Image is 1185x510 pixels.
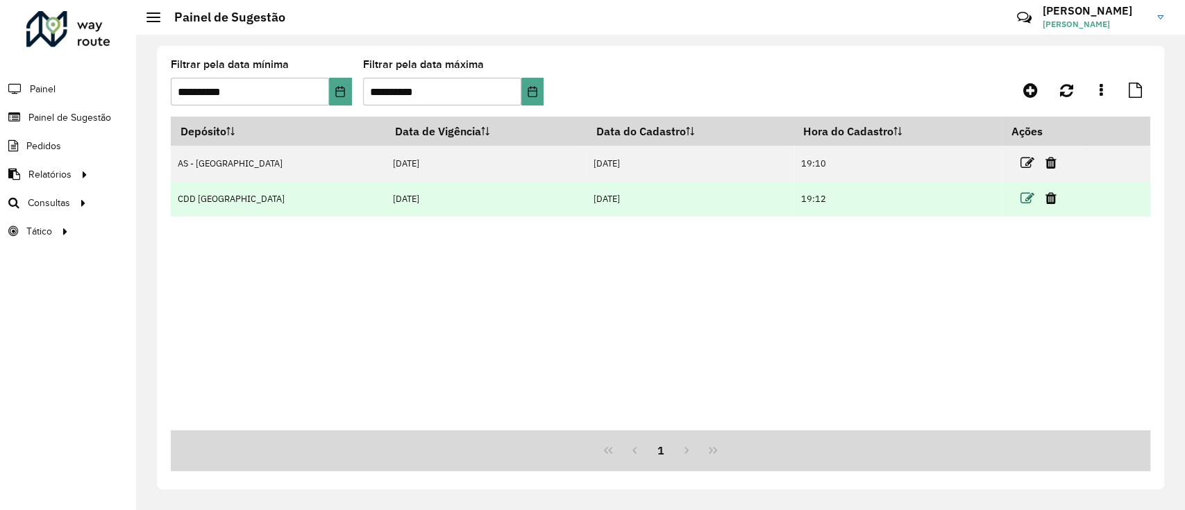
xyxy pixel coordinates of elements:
[1045,153,1056,172] a: Excluir
[385,181,587,216] td: [DATE]
[385,146,587,181] td: [DATE]
[793,146,1002,181] td: 19:10
[1045,189,1056,207] a: Excluir
[1043,18,1147,31] span: [PERSON_NAME]
[385,117,587,146] th: Data de Vigência
[793,181,1002,216] td: 19:12
[171,117,385,146] th: Depósito
[648,437,674,464] button: 1
[28,167,72,182] span: Relatórios
[26,139,61,153] span: Pedidos
[171,146,385,181] td: AS - [GEOGRAPHIC_DATA]
[160,10,285,25] h2: Painel de Sugestão
[30,82,56,96] span: Painel
[1020,189,1034,207] a: Editar
[26,224,52,239] span: Tático
[587,117,793,146] th: Data do Cadastro
[1002,117,1085,146] th: Ações
[1020,153,1034,172] a: Editar
[587,146,793,181] td: [DATE]
[28,196,70,210] span: Consultas
[171,181,385,216] td: CDD [GEOGRAPHIC_DATA]
[363,56,484,73] label: Filtrar pela data máxima
[171,56,289,73] label: Filtrar pela data mínima
[521,78,544,105] button: Choose Date
[28,110,111,125] span: Painel de Sugestão
[1043,4,1147,17] h3: [PERSON_NAME]
[587,181,793,216] td: [DATE]
[793,117,1002,146] th: Hora do Cadastro
[329,78,352,105] button: Choose Date
[1009,3,1039,33] a: Contato Rápido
